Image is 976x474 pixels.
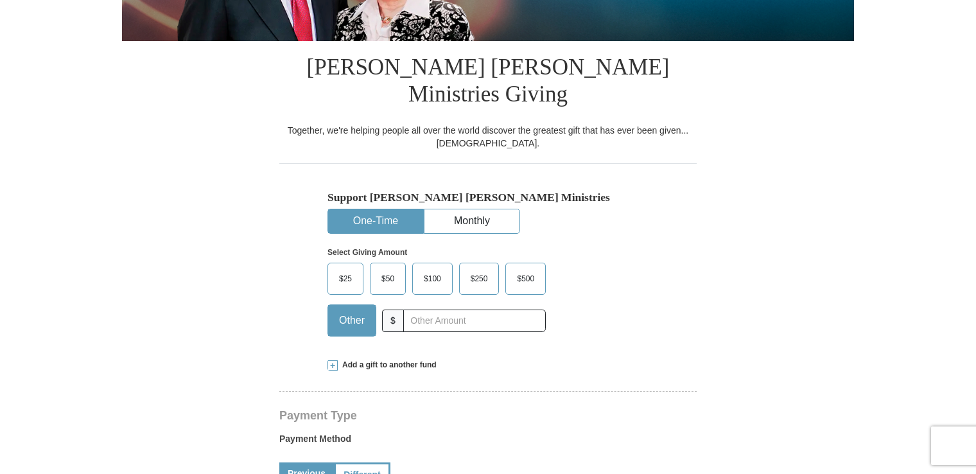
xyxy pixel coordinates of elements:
[327,248,407,257] strong: Select Giving Amount
[510,269,541,288] span: $500
[382,310,404,332] span: $
[327,191,649,204] h5: Support [PERSON_NAME] [PERSON_NAME] Ministries
[328,209,423,233] button: One-Time
[403,310,546,332] input: Other Amount
[279,124,697,150] div: Together, we're helping people all over the world discover the greatest gift that has ever been g...
[375,269,401,288] span: $50
[279,432,697,452] label: Payment Method
[279,41,697,124] h1: [PERSON_NAME] [PERSON_NAME] Ministries Giving
[333,311,371,330] span: Other
[338,360,437,371] span: Add a gift to another fund
[279,410,697,421] h4: Payment Type
[424,209,519,233] button: Monthly
[417,269,448,288] span: $100
[333,269,358,288] span: $25
[464,269,494,288] span: $250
